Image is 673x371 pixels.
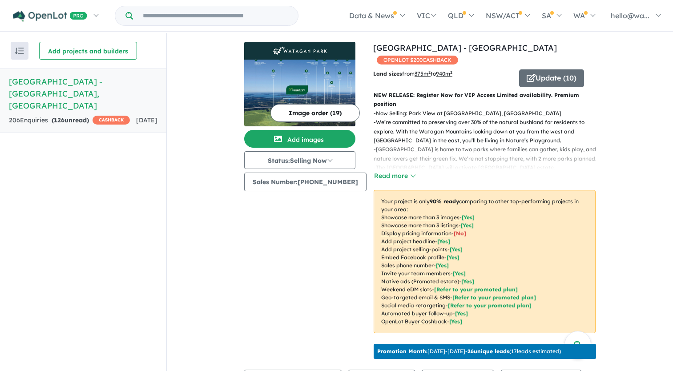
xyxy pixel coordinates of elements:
img: Watagan Park Estate - Cooranbong [244,60,355,126]
button: Add projects and builders [39,42,137,60]
img: sort.svg [15,48,24,54]
span: [ Yes ] [437,238,450,245]
u: Display pricing information [381,230,451,237]
span: [DATE] [136,116,157,124]
b: 26 unique leads [467,348,509,355]
input: Try estate name, suburb, builder or developer [135,6,296,25]
sup: 2 [450,70,452,75]
button: Update (10) [519,69,584,87]
span: [Yes] [461,278,474,285]
span: hello@wa... [611,11,649,20]
button: Read more [374,171,415,181]
u: OpenLot Buyer Cashback [381,318,447,325]
span: [ Yes ] [453,270,466,277]
button: Status:Selling Now [244,151,355,169]
u: 940 m [436,70,452,77]
u: 375 m [415,70,431,77]
p: - We’re committed to preserving over 30% of the natural bushland for residents to explore. With t... [374,118,603,145]
button: Add images [244,130,355,148]
p: - Now Selling: Park View at [GEOGRAPHIC_DATA], [GEOGRAPHIC_DATA] [374,109,603,118]
span: [Refer to your promoted plan] [448,302,532,309]
p: [DATE] - [DATE] - ( 17 leads estimated) [377,347,561,355]
p: from [373,69,512,78]
span: [Refer to your promoted plan] [434,286,518,293]
b: 90 % ready [430,198,459,205]
span: [ Yes ] [447,254,459,261]
span: [Yes] [449,318,462,325]
span: [Refer to your promoted plan] [452,294,536,301]
h5: [GEOGRAPHIC_DATA] - [GEOGRAPHIC_DATA] , [GEOGRAPHIC_DATA] [9,76,157,112]
span: [ No ] [454,230,466,237]
u: Showcase more than 3 images [381,214,459,221]
span: [ Yes ] [450,246,463,253]
span: [ Yes ] [436,262,449,269]
u: Embed Facebook profile [381,254,444,261]
strong: ( unread) [52,116,89,124]
span: [ Yes ] [461,222,474,229]
span: [Yes] [455,310,468,317]
b: Promotion Month: [377,348,427,355]
button: Image order (19) [270,104,360,122]
u: Invite your team members [381,270,451,277]
u: Weekend eDM slots [381,286,432,293]
u: Sales phone number [381,262,434,269]
u: Geo-targeted email & SMS [381,294,450,301]
span: CASHBACK [93,116,130,125]
p: Your project is only comparing to other top-performing projects in your area: - - - - - - - - - -... [374,190,596,333]
button: Sales Number:[PHONE_NUMBER] [244,173,367,191]
a: Watagan Park Estate - Cooranbong LogoWatagan Park Estate - Cooranbong [244,42,355,126]
u: Add project selling-points [381,246,447,253]
a: [GEOGRAPHIC_DATA] - [GEOGRAPHIC_DATA] [373,43,557,53]
u: Social media retargeting [381,302,446,309]
u: Automated buyer follow-up [381,310,453,317]
img: Openlot PRO Logo White [13,11,87,22]
p: NEW RELEASE: Register Now for VIP Access Limited availability. Premium position [374,91,596,109]
u: Showcase more than 3 listings [381,222,459,229]
span: [ Yes ] [462,214,475,221]
sup: 2 [428,70,431,75]
span: OPENLOT $ 200 CASHBACK [377,56,458,65]
span: 126 [54,116,64,124]
div: 206 Enquir ies [9,115,130,126]
u: Native ads (Promoted estate) [381,278,459,285]
span: to [431,70,452,77]
p: - [GEOGRAPHIC_DATA] is home to two parks where families can gather, kids play, and nature lovers ... [374,145,603,163]
p: - The [GEOGRAPHIC_DATA] will activate [GEOGRAPHIC_DATA] estate, [GEOGRAPHIC_DATA] and it’s surrou... [374,163,603,190]
b: Land sizes [373,70,402,77]
u: Add project headline [381,238,435,245]
img: Watagan Park Estate - Cooranbong Logo [248,45,352,56]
